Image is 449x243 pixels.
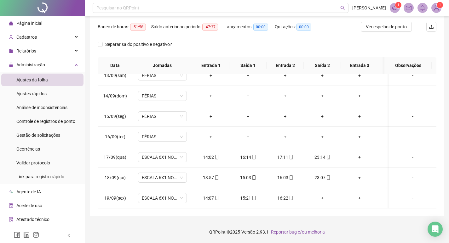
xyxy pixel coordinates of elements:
th: Entrada 1 [192,57,229,74]
th: Jornadas [132,57,192,74]
span: home [9,21,13,25]
div: + [346,92,373,99]
span: Ajustes rápidos [16,91,47,96]
span: 19/09(sex) [104,196,126,201]
span: 1 [397,3,400,7]
span: 00:00 [296,24,311,30]
th: Observações [384,57,432,74]
span: 16/09(ter) [105,134,125,139]
span: Relatórios [16,48,36,53]
span: Atestado técnico [16,217,49,222]
span: Aceite de uso [16,203,42,208]
sup: 1 [395,2,401,8]
span: linkedin [23,232,30,238]
span: 14/09(dom) [103,93,127,98]
div: Saldo anterior ao período: [151,23,224,30]
div: + [346,133,373,140]
div: 23:14 [309,154,336,161]
div: + [383,133,410,140]
div: + [383,195,410,202]
div: 14:07 [197,195,224,202]
span: -47:37 [202,24,218,30]
span: notification [392,5,398,11]
div: - [394,174,431,181]
div: + [346,113,373,120]
div: + [197,113,224,120]
span: 13/09(sáb) [104,73,126,78]
span: ESCALA 6X1 NOITE 4 PONTOS [142,193,183,203]
div: 16:03 [272,174,299,181]
span: mobile [251,196,256,200]
span: FÉRIAS [142,132,183,141]
span: ESCALA 6X1 NOITE 4 PONTOS [142,152,183,162]
th: Saída 1 [229,57,267,74]
div: 16:22 [272,195,299,202]
div: + [346,72,373,79]
div: 15:21 [234,195,262,202]
div: + [383,174,410,181]
div: 13:57 [197,174,224,181]
div: + [197,72,224,79]
span: Versão [241,229,255,235]
div: + [383,154,410,161]
span: Controle de registros de ponto [16,119,75,124]
span: Ver espelho de ponto [366,23,407,30]
span: mobile [288,155,293,159]
span: mobile [251,175,256,180]
footer: QRPoint © 2025 - 2.93.1 - [85,221,449,243]
span: solution [9,217,13,222]
th: Data [98,57,132,74]
span: Análise de inconsistências [16,105,67,110]
span: mobile [214,196,219,200]
div: Quitações: [275,23,319,30]
span: Ajustes da folha [16,77,48,82]
span: Link para registro rápido [16,174,64,179]
div: + [309,92,336,99]
span: bell [420,5,425,11]
span: 00:00 [253,24,268,30]
div: + [234,92,262,99]
span: Gestão de solicitações [16,133,60,138]
span: mobile [325,175,331,180]
span: FÉRIAS [142,71,183,80]
button: Ver espelho de ponto [361,22,412,32]
div: + [346,195,373,202]
div: - [394,92,431,99]
th: Saída 3 [378,57,415,74]
div: 23:07 [309,174,336,181]
span: facebook [14,232,20,238]
div: + [309,133,336,140]
div: + [309,72,336,79]
span: left [67,233,71,238]
div: - [394,113,431,120]
span: Cadastros [16,35,37,40]
span: Separar saldo positivo e negativo? [103,41,175,48]
div: + [346,174,373,181]
div: + [309,195,336,202]
div: + [272,72,299,79]
div: 17:11 [272,154,299,161]
div: Banco de horas: [98,23,151,30]
div: + [272,113,299,120]
div: - [394,133,431,140]
div: + [197,92,224,99]
span: mobile [325,155,331,159]
span: Agente de IA [16,189,41,194]
span: 15/09(seg) [104,114,126,119]
span: file [9,49,13,53]
div: + [383,92,410,99]
span: 18/09(qui) [105,175,126,180]
th: Saída 2 [304,57,341,74]
div: 15:03 [234,174,262,181]
span: mobile [214,155,219,159]
div: + [234,72,262,79]
div: - [394,154,431,161]
span: Observações [389,62,427,69]
span: search [340,6,345,10]
div: 16:14 [234,154,262,161]
span: -51:58 [130,24,146,30]
span: ESCALA 6X1 NOITE 4 PONTOS [142,173,183,182]
sup: Atualize o seu contato no menu Meus Dados [437,2,443,8]
div: + [346,154,373,161]
div: + [272,92,299,99]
